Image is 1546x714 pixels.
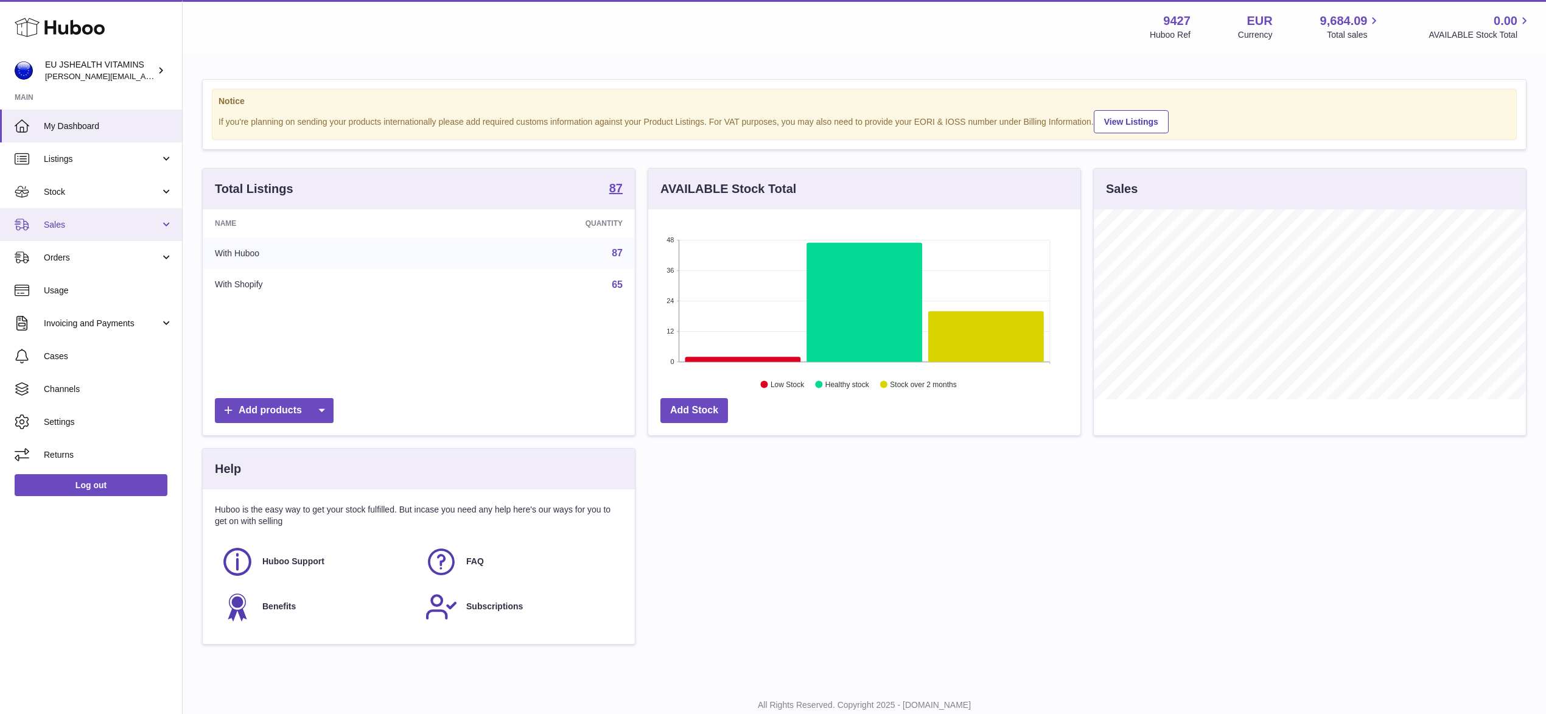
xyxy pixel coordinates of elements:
div: Huboo Ref [1150,29,1191,41]
span: Sales [44,219,160,231]
td: With Shopify [203,269,436,301]
span: Usage [44,285,173,296]
span: Cases [44,351,173,362]
text: 36 [666,267,674,274]
a: 87 [612,248,623,258]
text: 0 [670,358,674,365]
a: FAQ [425,545,617,578]
div: If you're planning on sending your products internationally please add required customs informati... [219,108,1510,133]
a: View Listings [1094,110,1169,133]
a: Huboo Support [221,545,413,578]
span: Returns [44,449,173,461]
a: 87 [609,182,623,197]
a: Benefits [221,590,413,623]
h3: Help [215,461,241,477]
span: Subscriptions [466,601,523,612]
a: Add Stock [660,398,728,423]
span: 9,684.09 [1320,13,1368,29]
a: Add products [215,398,334,423]
span: FAQ [466,556,484,567]
h3: Total Listings [215,181,293,197]
strong: 9427 [1163,13,1191,29]
strong: Notice [219,96,1510,107]
span: Benefits [262,601,296,612]
text: Low Stock [771,380,805,389]
text: Stock over 2 months [890,380,956,389]
span: 0.00 [1494,13,1517,29]
p: Huboo is the easy way to get your stock fulfilled. But incase you need any help here's our ways f... [215,504,623,527]
strong: EUR [1247,13,1272,29]
a: Log out [15,474,167,496]
span: Stock [44,186,160,198]
th: Quantity [436,209,635,237]
span: Invoicing and Payments [44,318,160,329]
a: 0.00 AVAILABLE Stock Total [1429,13,1531,41]
h3: AVAILABLE Stock Total [660,181,796,197]
td: With Huboo [203,237,436,269]
th: Name [203,209,436,237]
div: Currency [1238,29,1273,41]
p: All Rights Reserved. Copyright 2025 - [DOMAIN_NAME] [192,699,1536,711]
span: Channels [44,383,173,395]
h3: Sales [1106,181,1138,197]
a: 9,684.09 Total sales [1320,13,1382,41]
span: Huboo Support [262,556,324,567]
span: Listings [44,153,160,165]
a: 65 [612,279,623,290]
span: My Dashboard [44,121,173,132]
text: 48 [666,236,674,243]
div: EU JSHEALTH VITAMINS [45,59,155,82]
img: laura@jessicasepel.com [15,61,33,80]
a: Subscriptions [425,590,617,623]
text: Healthy stock [825,380,870,389]
span: AVAILABLE Stock Total [1429,29,1531,41]
span: Total sales [1327,29,1381,41]
text: 24 [666,297,674,304]
span: Orders [44,252,160,264]
strong: 87 [609,182,623,194]
span: Settings [44,416,173,428]
span: [PERSON_NAME][EMAIL_ADDRESS][DOMAIN_NAME] [45,71,244,81]
text: 12 [666,327,674,335]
